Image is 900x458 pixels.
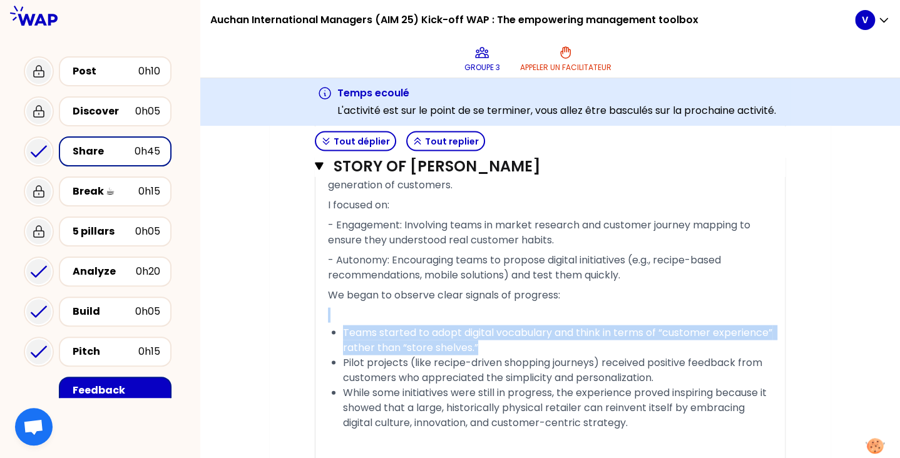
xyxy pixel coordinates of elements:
div: 0h15 [138,184,160,199]
p: Groupe 3 [464,63,500,73]
div: 0h45 [135,144,160,159]
button: Appeler un facilitateur [515,40,616,78]
div: Discover [73,104,135,119]
div: 0h05 [135,304,160,319]
button: V [855,10,890,30]
div: Build [73,304,135,319]
div: 0h15 [138,344,160,359]
span: Teams started to adopt digital vocabulary and think in terms of “customer experience” rather than... [343,325,775,354]
div: Открытый чат [15,408,53,445]
div: 0h10 [138,64,160,79]
div: Analyze [73,264,136,279]
span: Pilot projects (like recipe-driven shopping journeys) received positive feedback from customers w... [343,355,765,384]
div: Feedback [73,383,160,398]
div: 0h20 [136,264,160,279]
span: While some initiatives were still in progress, the experience proved inspiring because it showed ... [343,385,769,429]
div: Share [73,144,135,159]
h3: Temps ecoulé [337,86,776,101]
div: 0h05 [135,224,160,239]
button: Groupe 3 [459,40,505,78]
div: Break ☕ [73,184,138,199]
div: Post [73,64,138,79]
p: V [862,14,868,26]
div: 5 pillars [73,224,135,239]
div: 0h05 [135,104,160,119]
p: L'activité est sur le point de se terminer, vous allez être basculés sur la prochaine activité. [337,103,776,118]
button: STORY OF [PERSON_NAME] [315,156,785,176]
span: - Engagement: Involving teams in market research and customer journey mapping to ensure they unde... [328,217,753,247]
h3: STORY OF [PERSON_NAME] [334,156,737,176]
button: Tout déplier [315,131,396,151]
span: - Externally, aligning the company’s offering with the habits and expectations of a new generatio... [328,162,757,191]
span: - Autonomy: Encouraging teams to propose digital initiatives (e.g., recipe-based recommendations,... [328,252,724,282]
button: Tout replier [406,131,485,151]
div: Pitch [73,344,138,359]
span: We began to observe clear signals of progress: [328,287,560,302]
span: I focused on: [328,197,389,211]
p: Appeler un facilitateur [520,63,611,73]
